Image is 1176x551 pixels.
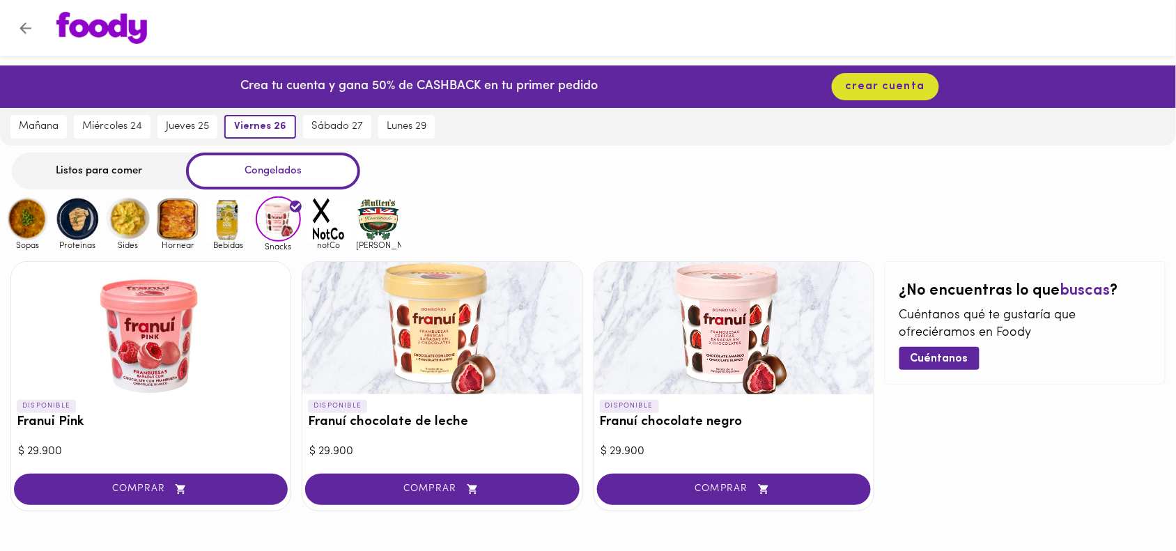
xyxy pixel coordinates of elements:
div: $ 29.900 [18,444,284,460]
button: lunes 29 [378,115,435,139]
div: Franuí chocolate de leche [302,262,582,394]
span: miércoles 24 [82,121,142,133]
div: $ 29.900 [601,444,867,460]
p: Cuéntanos qué te gustaría que ofreciéramos en Foody [899,307,1151,343]
span: Sopas [5,240,50,249]
h3: Franuí chocolate de leche [308,415,576,430]
button: COMPRAR [305,474,579,505]
img: Proteinas [55,196,100,242]
span: COMPRAR [614,483,853,495]
span: [PERSON_NAME] [356,240,401,249]
img: mullens [356,196,401,242]
img: logo.png [56,12,147,44]
p: DISPONIBLE [600,400,659,412]
button: COMPRAR [14,474,288,505]
span: notCo [306,240,351,249]
span: viernes 26 [234,121,286,133]
div: $ 29.900 [309,444,575,460]
div: Franuí chocolate negro [594,262,874,394]
h3: Franui Pink [17,415,285,430]
button: viernes 26 [224,115,296,139]
span: Bebidas [206,240,251,249]
button: miércoles 24 [74,115,150,139]
img: Hornear [155,196,201,242]
p: DISPONIBLE [308,400,367,412]
h3: Franuí chocolate negro [600,415,868,430]
img: Snacks [256,196,301,242]
button: mañana [10,115,67,139]
span: Proteinas [55,240,100,249]
div: Franui Pink [11,262,291,394]
p: DISPONIBLE [17,400,76,412]
span: Sides [105,240,150,249]
h2: ¿No encuentras lo que ? [899,283,1151,300]
button: COMPRAR [597,474,871,505]
span: sábado 27 [311,121,363,133]
button: sábado 27 [303,115,371,139]
span: jueves 25 [166,121,209,133]
button: crear cuenta [832,73,939,100]
span: COMPRAR [323,483,562,495]
button: jueves 25 [157,115,217,139]
img: Sides [105,196,150,242]
span: mañana [19,121,59,133]
p: Crea tu cuenta y gana 50% de CASHBACK en tu primer pedido [240,78,598,96]
span: Cuéntanos [911,352,968,366]
span: COMPRAR [31,483,270,495]
div: Congelados [186,153,360,189]
span: crear cuenta [846,80,925,93]
span: Snacks [256,242,301,251]
button: Volver [8,11,42,45]
iframe: Messagebird Livechat Widget [1095,470,1162,537]
img: notCo [306,196,351,242]
div: Listos para comer [12,153,186,189]
span: buscas [1060,283,1111,299]
button: Cuéntanos [899,347,980,370]
span: Hornear [155,240,201,249]
img: Sopas [5,196,50,242]
img: Bebidas [206,196,251,242]
span: lunes 29 [387,121,426,133]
